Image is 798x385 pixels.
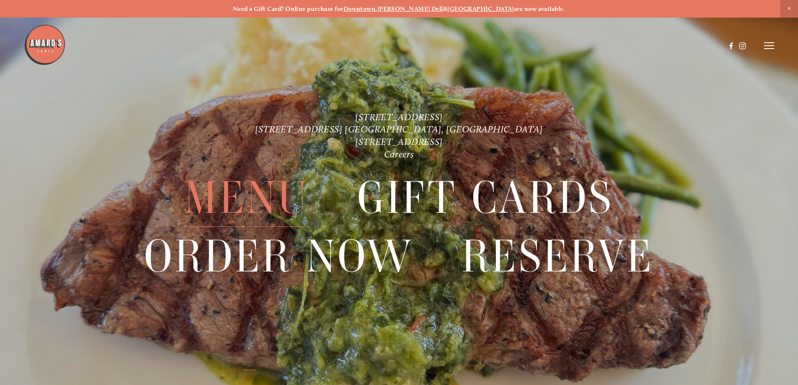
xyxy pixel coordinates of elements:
[144,227,413,285] a: Order Now
[355,136,443,147] a: [STREET_ADDRESS]
[255,124,543,135] a: [STREET_ADDRESS] [GEOGRAPHIC_DATA], [GEOGRAPHIC_DATA]
[343,5,376,13] a: Downtown
[357,169,614,227] a: Gift Cards
[355,111,443,123] a: [STREET_ADDRESS]
[384,149,414,160] a: Careers
[24,24,66,66] img: Amaro's Table
[375,5,377,13] strong: ,
[447,5,514,13] a: [GEOGRAPHIC_DATA]
[462,227,654,285] a: Reserve
[377,5,443,13] a: [PERSON_NAME] Dell
[233,5,343,13] strong: Need a Gift Card? Online purchase for
[184,169,309,227] a: Menu
[443,5,447,13] strong: &
[514,5,565,13] strong: are now available.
